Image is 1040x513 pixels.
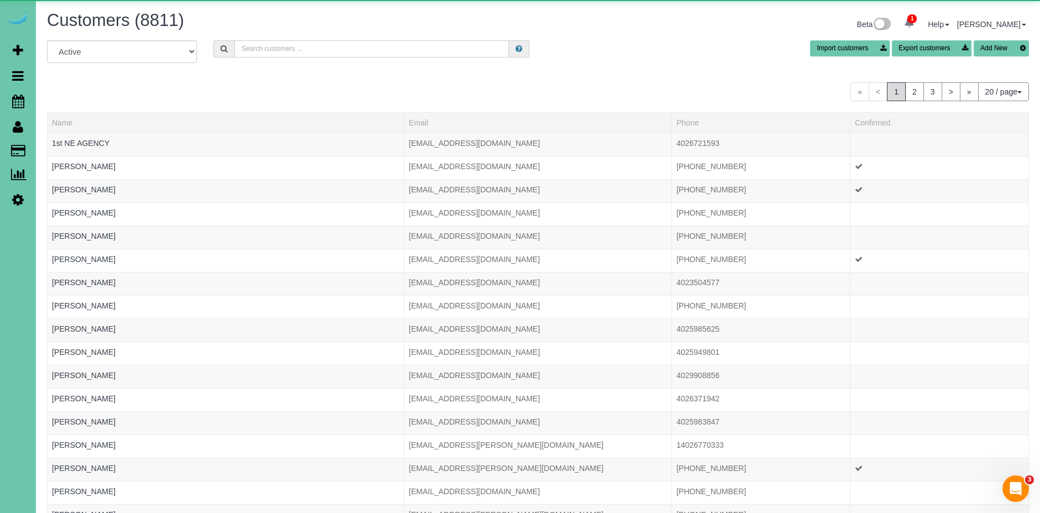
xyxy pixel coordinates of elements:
[52,441,115,449] a: [PERSON_NAME]
[52,301,115,310] a: [PERSON_NAME]
[404,249,671,272] td: Email
[672,342,850,365] td: Phone
[48,202,405,226] td: Name
[869,82,887,101] span: <
[48,179,405,202] td: Name
[404,342,671,365] td: Email
[672,365,850,388] td: Phone
[887,82,906,101] span: 1
[942,82,960,101] a: >
[48,458,405,481] td: Name
[892,40,971,56] button: Export customers
[52,474,400,477] div: Tags
[52,464,115,473] a: [PERSON_NAME]
[52,265,400,268] div: Tags
[52,394,115,403] a: [PERSON_NAME]
[907,14,917,23] span: 1
[899,11,920,35] a: 1
[7,11,29,27] a: Automaid Logo
[672,202,850,226] td: Phone
[404,435,671,458] td: Email
[672,226,850,249] td: Phone
[48,156,405,179] td: Name
[672,435,850,458] td: Phone
[52,185,115,194] a: [PERSON_NAME]
[47,11,184,30] span: Customers (8811)
[48,342,405,365] td: Name
[672,318,850,342] td: Phone
[52,381,400,384] div: Tags
[672,179,850,202] td: Phone
[52,404,400,407] div: Tags
[850,179,1029,202] td: Confirmed
[850,133,1029,156] td: Confirmed
[52,324,115,333] a: [PERSON_NAME]
[52,487,115,496] a: [PERSON_NAME]
[52,208,115,217] a: [PERSON_NAME]
[52,172,400,175] div: Tags
[52,334,400,337] div: Tags
[672,481,850,504] td: Phone
[873,18,891,32] img: New interface
[850,318,1029,342] td: Confirmed
[52,139,109,148] a: 1st NE AGENCY
[1002,475,1029,502] iframe: Intercom live chat
[850,272,1029,295] td: Confirmed
[52,311,400,314] div: Tags
[52,371,115,380] a: [PERSON_NAME]
[48,388,405,411] td: Name
[52,288,400,291] div: Tags
[52,278,115,287] a: [PERSON_NAME]
[905,82,924,101] a: 2
[404,318,671,342] td: Email
[52,218,400,221] div: Tags
[52,149,400,151] div: Tags
[404,202,671,226] td: Email
[48,133,405,156] td: Name
[978,82,1029,101] button: 20 / page
[404,133,671,156] td: Email
[850,156,1029,179] td: Confirmed
[850,388,1029,411] td: Confirmed
[850,365,1029,388] td: Confirmed
[404,411,671,435] td: Email
[857,20,891,29] a: Beta
[52,162,115,171] a: [PERSON_NAME]
[672,112,850,133] th: Phone
[52,497,400,500] div: Tags
[672,458,850,481] td: Phone
[928,20,949,29] a: Help
[52,232,115,240] a: [PERSON_NAME]
[48,435,405,458] td: Name
[52,427,400,430] div: Tags
[48,365,405,388] td: Name
[404,226,671,249] td: Email
[404,112,671,133] th: Email
[234,40,509,57] input: Search customers ...
[1025,475,1034,484] span: 3
[48,481,405,504] td: Name
[52,348,115,357] a: [PERSON_NAME]
[404,295,671,318] td: Email
[52,255,115,264] a: [PERSON_NAME]
[850,202,1029,226] td: Confirmed
[850,82,1029,101] nav: Pagination navigation
[404,156,671,179] td: Email
[672,133,850,156] td: Phone
[850,342,1029,365] td: Confirmed
[52,358,400,360] div: Tags
[850,226,1029,249] td: Confirmed
[850,82,869,101] span: «
[52,451,400,453] div: Tags
[850,481,1029,504] td: Confirmed
[404,365,671,388] td: Email
[850,249,1029,272] td: Confirmed
[52,242,400,244] div: Tags
[672,156,850,179] td: Phone
[48,249,405,272] td: Name
[850,112,1029,133] th: Confirmed
[404,272,671,295] td: Email
[672,388,850,411] td: Phone
[923,82,942,101] a: 3
[672,272,850,295] td: Phone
